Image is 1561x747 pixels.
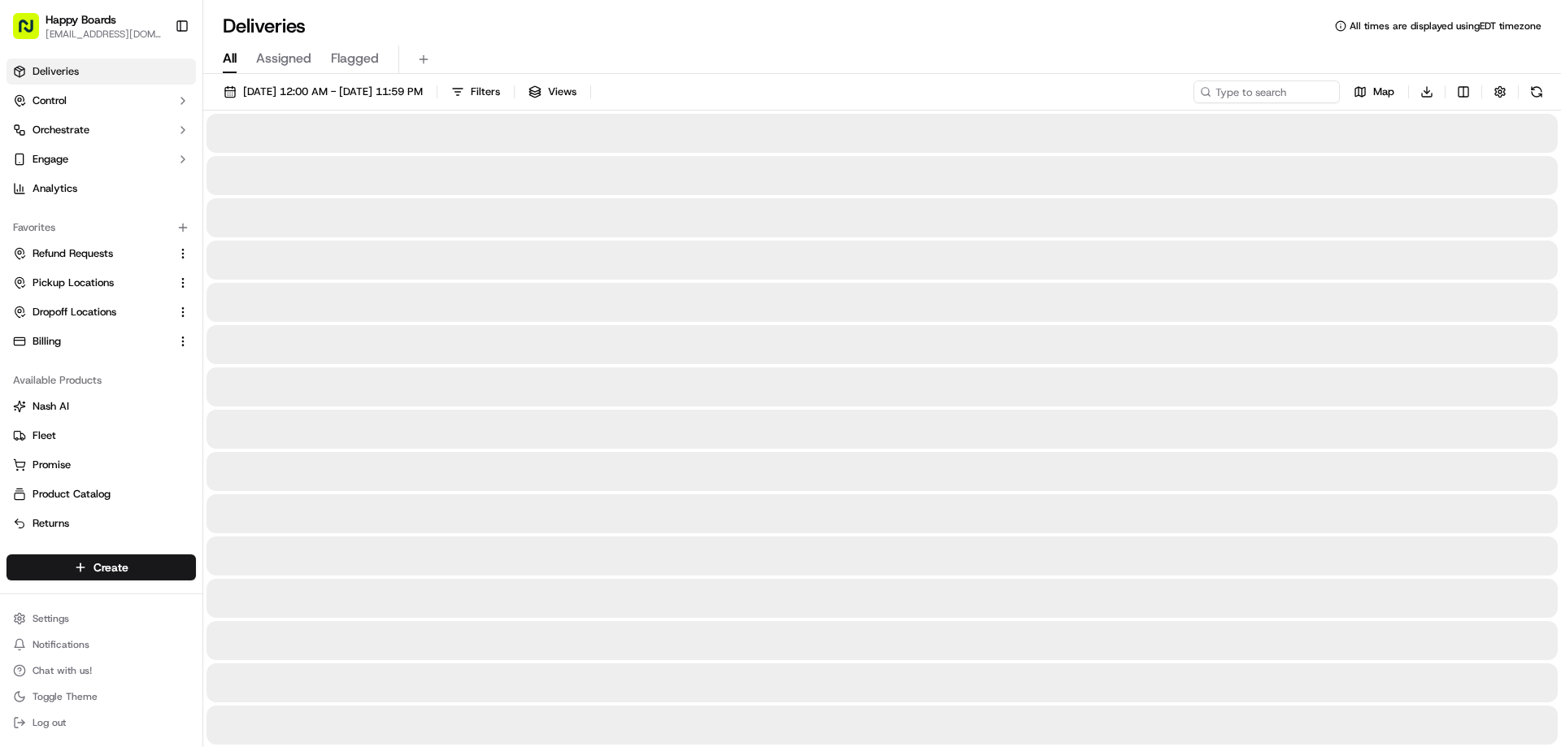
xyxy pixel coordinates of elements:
[1346,80,1402,103] button: Map
[33,428,56,443] span: Fleet
[216,80,430,103] button: [DATE] 12:00 AM - [DATE] 11:59 PM
[1194,80,1340,103] input: Type to search
[7,711,196,734] button: Log out
[33,93,67,108] span: Control
[13,428,189,443] a: Fleet
[13,246,170,261] a: Refund Requests
[33,612,69,625] span: Settings
[7,88,196,114] button: Control
[33,458,71,472] span: Promise
[33,305,116,319] span: Dropoff Locations
[521,80,584,103] button: Views
[7,659,196,682] button: Chat with us!
[33,334,61,349] span: Billing
[7,633,196,656] button: Notifications
[7,215,196,241] div: Favorites
[46,28,162,41] button: [EMAIL_ADDRESS][DOMAIN_NAME]
[33,664,92,677] span: Chat with us!
[7,393,196,419] button: Nash AI
[7,554,196,580] button: Create
[46,11,116,28] button: Happy Boards
[7,481,196,507] button: Product Catalog
[93,559,128,575] span: Create
[331,49,379,68] span: Flagged
[33,276,114,290] span: Pickup Locations
[1373,85,1394,99] span: Map
[33,181,77,196] span: Analytics
[33,152,68,167] span: Engage
[444,80,507,103] button: Filters
[33,516,69,531] span: Returns
[7,423,196,449] button: Fleet
[33,246,113,261] span: Refund Requests
[33,716,66,729] span: Log out
[13,399,189,414] a: Nash AI
[7,299,196,325] button: Dropoff Locations
[7,176,196,202] a: Analytics
[33,638,89,651] span: Notifications
[33,123,89,137] span: Orchestrate
[13,334,170,349] a: Billing
[7,59,196,85] a: Deliveries
[7,270,196,296] button: Pickup Locations
[33,487,111,502] span: Product Catalog
[33,399,69,414] span: Nash AI
[7,452,196,478] button: Promise
[1350,20,1541,33] span: All times are displayed using EDT timezone
[1525,80,1548,103] button: Refresh
[548,85,576,99] span: Views
[33,690,98,703] span: Toggle Theme
[7,685,196,708] button: Toggle Theme
[13,487,189,502] a: Product Catalog
[223,13,306,39] h1: Deliveries
[7,117,196,143] button: Orchestrate
[13,276,170,290] a: Pickup Locations
[256,49,311,68] span: Assigned
[7,146,196,172] button: Engage
[7,7,168,46] button: Happy Boards[EMAIL_ADDRESS][DOMAIN_NAME]
[7,367,196,393] div: Available Products
[7,241,196,267] button: Refund Requests
[13,458,189,472] a: Promise
[13,305,170,319] a: Dropoff Locations
[471,85,500,99] span: Filters
[7,607,196,630] button: Settings
[7,510,196,536] button: Returns
[243,85,423,99] span: [DATE] 12:00 AM - [DATE] 11:59 PM
[223,49,237,68] span: All
[13,516,189,531] a: Returns
[33,64,79,79] span: Deliveries
[7,328,196,354] button: Billing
